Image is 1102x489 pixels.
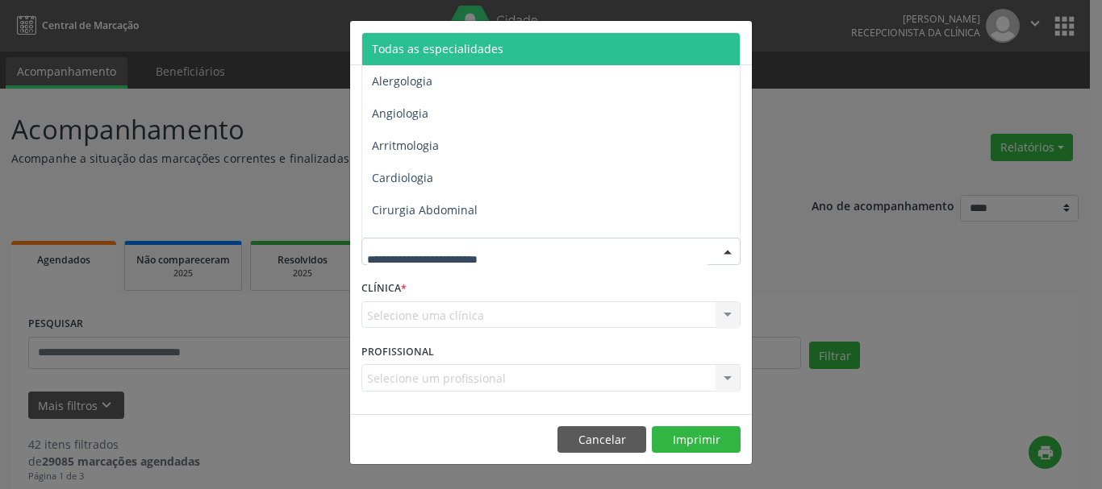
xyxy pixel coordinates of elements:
span: Arritmologia [372,138,439,153]
span: Cirurgia Abdominal [372,202,478,218]
label: PROFISSIONAL [361,339,434,364]
span: Todas as especialidades [372,41,503,56]
span: Alergologia [372,73,432,89]
button: Cancelar [557,426,646,454]
label: CLÍNICA [361,276,407,301]
button: Imprimir [652,426,741,454]
h5: Relatório de agendamentos [361,32,546,53]
span: Cirurgia Bariatrica [372,234,471,250]
button: Close [720,21,752,60]
span: Angiologia [372,106,428,121]
span: Cardiologia [372,170,433,185]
